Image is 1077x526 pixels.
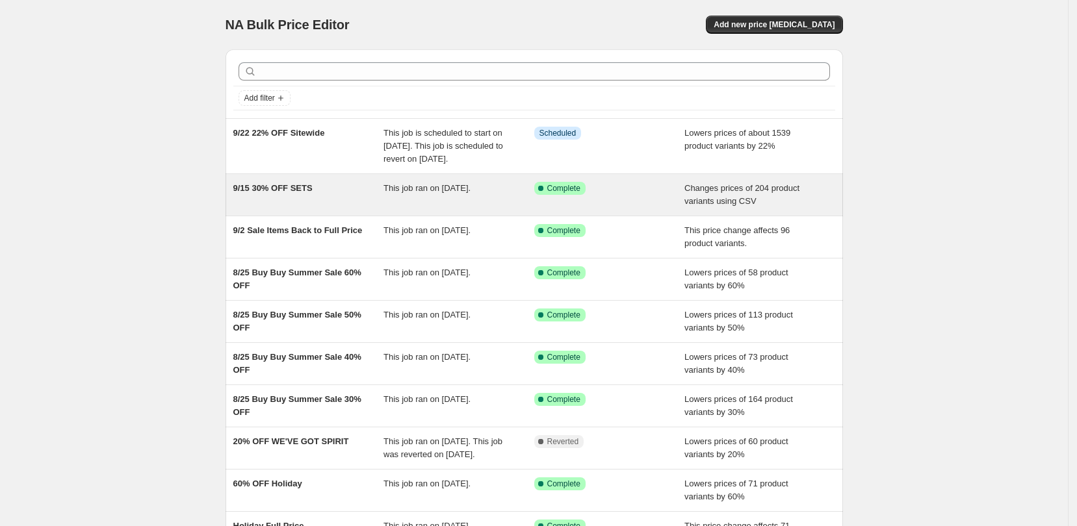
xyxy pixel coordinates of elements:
[547,479,580,489] span: Complete
[244,93,275,103] span: Add filter
[547,352,580,362] span: Complete
[547,310,580,320] span: Complete
[706,16,842,34] button: Add new price [MEDICAL_DATA]
[233,436,349,446] span: 20% OFF WE'VE GOT SPIRIT
[684,268,788,290] span: Lowers prices of 58 product variants by 60%
[383,268,471,277] span: This job ran on [DATE].
[684,183,799,206] span: Changes prices of 204 product variants using CSV
[233,394,361,417] span: 8/25 Buy Buy Summer Sale 30% OFF
[383,183,471,193] span: This job ran on [DATE].
[547,394,580,405] span: Complete
[233,479,302,488] span: 60% OFF Holiday
[684,128,790,151] span: Lowers prices of about 1539 product variants by 22%
[547,436,579,447] span: Reverted
[233,268,361,290] span: 8/25 Buy Buy Summer Sale 60% OFF
[684,394,793,417] span: Lowers prices of 164 product variants by 30%
[383,479,471,488] span: This job ran on [DATE].
[226,18,350,32] span: NA Bulk Price Editor
[233,183,313,193] span: 9/15 30% OFF SETS
[383,436,502,459] span: This job ran on [DATE]. This job was reverted on [DATE].
[383,352,471,362] span: This job ran on [DATE].
[684,352,788,375] span: Lowers prices of 73 product variants by 40%
[684,225,790,248] span: This price change affects 96 product variants.
[239,90,291,106] button: Add filter
[684,479,788,501] span: Lowers prices of 71 product variants by 60%
[383,225,471,235] span: This job ran on [DATE].
[383,394,471,404] span: This job ran on [DATE].
[233,352,361,375] span: 8/25 Buy Buy Summer Sale 40% OFF
[547,268,580,278] span: Complete
[539,128,577,138] span: Scheduled
[547,183,580,194] span: Complete
[383,128,503,164] span: This job is scheduled to start on [DATE]. This job is scheduled to revert on [DATE].
[233,225,363,235] span: 9/2 Sale Items Back to Full Price
[714,19,835,30] span: Add new price [MEDICAL_DATA]
[233,128,325,138] span: 9/22 22% OFF Sitewide
[684,310,793,332] span: Lowers prices of 113 product variants by 50%
[233,310,361,332] span: 8/25 Buy Buy Summer Sale 50% OFF
[684,436,788,459] span: Lowers prices of 60 product variants by 20%
[383,310,471,319] span: This job ran on [DATE].
[547,225,580,236] span: Complete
